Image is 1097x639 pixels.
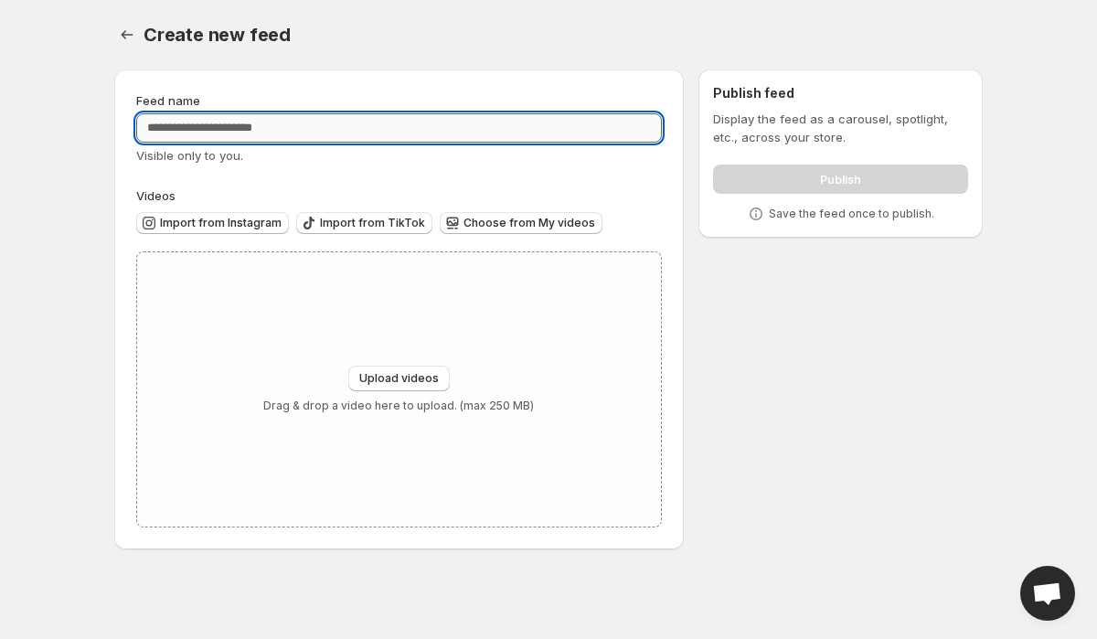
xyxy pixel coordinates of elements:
p: Drag & drop a video here to upload. (max 250 MB) [263,399,534,413]
button: Upload videos [348,366,450,391]
span: Feed name [136,93,200,108]
span: Import from TikTok [320,216,425,230]
h2: Publish feed [713,84,968,102]
p: Save the feed once to publish. [769,207,934,221]
button: Settings [114,22,140,48]
span: Create new feed [144,24,291,46]
span: Upload videos [359,371,439,386]
button: Import from Instagram [136,212,289,234]
span: Choose from My videos [463,216,595,230]
button: Import from TikTok [296,212,432,234]
button: Choose from My videos [440,212,602,234]
span: Import from Instagram [160,216,282,230]
span: Visible only to you. [136,148,243,163]
a: Open chat [1020,566,1075,621]
span: Videos [136,188,176,203]
p: Display the feed as a carousel, spotlight, etc., across your store. [713,110,968,146]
